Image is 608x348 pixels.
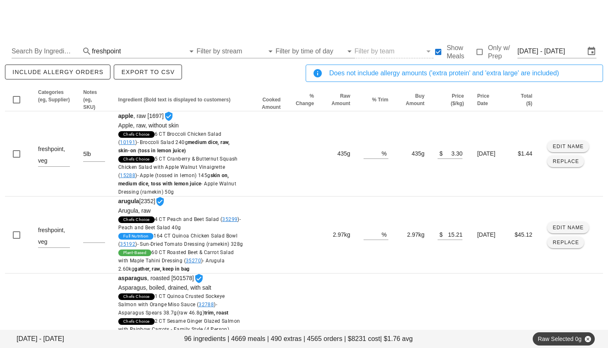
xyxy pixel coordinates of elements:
[321,197,357,274] td: 2.97kg
[471,197,504,274] td: [DATE]
[552,158,579,164] span: Replace
[118,198,139,204] strong: arugula
[357,89,395,111] th: % Trim: Not sorted. Activate to sort ascending.
[118,233,243,247] span: 164 CT Quinoa Chicken Salad Bowl ( )
[222,216,237,222] a: 35299
[477,93,489,106] span: Price Date
[177,310,204,316] span: (raw 46.8g)
[92,48,121,55] div: freshpoint
[451,93,464,106] span: Price ($/kg)
[438,229,443,240] div: $
[118,275,147,281] strong: asparagus
[123,233,149,240] span: Full Nutrition
[431,89,470,111] th: Price ($/kg): Not sorted. Activate to sort ascending.
[120,173,135,178] a: 15288
[547,237,584,248] button: Replace
[204,310,228,316] strong: trim, roast
[504,89,539,111] th: Total ($): Not sorted. Activate to sort ascending.
[552,225,584,230] span: Edit Name
[321,89,357,111] th: Raw Amount: Not sorted. Activate to sort ascending.
[199,302,214,307] a: 32788
[395,197,431,274] td: 2.97kg
[118,198,243,273] span: [2352]
[83,89,97,110] span: Notes (eg, SKU)
[196,45,275,58] div: Filter by stream
[118,250,234,272] span: 60 CT Roasted Beet & Carrot Salad with Maple Tahini Dressing ( )
[118,173,229,187] span: - Apple (tossed in lemon) 145g
[186,258,201,264] a: 35270
[77,89,112,111] th: Notes (eg, SKU): Not sorted. Activate to sort ascending.
[547,222,589,233] button: Edit Name
[381,229,388,240] div: %
[250,89,287,111] th: Cooked Amount: Not sorted. Activate to sort ascending.
[547,141,589,152] button: Edit Name
[118,131,230,154] span: 6 CT Broccoli Chicken Salad ( )
[447,44,475,60] label: Show Meals
[92,45,196,58] div: freshpoint
[372,97,388,103] span: % Trim
[118,113,243,196] span: , raw [1697]
[287,89,321,111] th: % Change: Not sorted. Activate to sort ascending.
[321,111,357,197] td: 435g
[118,113,134,119] strong: apple
[552,144,584,149] span: Edit Name
[38,89,70,103] span: Categories (eg, Supplier)
[518,150,532,157] span: $1.44
[5,65,110,79] button: include allergy orders
[471,89,504,111] th: Price Date: Not sorted. Activate to sort ascending.
[547,156,584,167] button: Replace
[275,45,354,58] div: Filter by time of day
[538,332,590,346] span: Raw Selected 0g
[380,334,413,344] span: | $1.76 avg
[118,284,211,291] span: Asparagus, boiled, drained, with salt
[262,97,280,110] span: Cooked Amount
[120,139,135,145] a: 10191
[118,318,243,341] span: 2 CT Sesame Ginger Glazed Salmon with Rainbow Carrots - Family Style (4 Person) ( )
[118,122,179,129] span: Apple, raw, without skin
[118,156,238,195] span: 5 CT Cranberry & Butternut Squash Chicken Salad with Apple Walnut Vinaigrette ( )
[584,335,591,343] button: Close
[406,93,424,106] span: Buy Amount
[471,111,504,197] td: [DATE]
[395,89,431,111] th: Buy Amount: Not sorted. Activate to sort ascending.
[118,97,230,103] span: Ingredient (Bold text is displayed to customers)
[488,44,517,60] label: Only w/ Prep
[118,139,230,154] span: - Broccoli Salad 240g
[134,266,190,272] strong: gather, raw, keep in bag
[123,216,150,223] span: Chefs Choice
[118,216,241,230] span: 4 CT Peach and Beet Salad ( )
[12,69,103,75] span: include allergy orders
[123,156,150,163] span: Chefs Choice
[121,69,175,75] span: Export to CSV
[552,240,579,245] span: Replace
[114,65,182,79] button: Export to CSV
[395,111,431,197] td: 435g
[123,293,150,300] span: Chefs Choice
[123,250,146,256] span: Plant-Based
[112,89,250,111] th: Ingredient (Bold text is displayed to customers): Not sorted. Activate to sort ascending.
[332,93,350,106] span: Raw Amount
[120,241,135,247] a: 35192
[381,148,388,158] div: %
[118,293,229,316] span: 1 CT Quinoa Crusted Sockeye Salmon with Orange Miso Sauce ( )
[31,89,77,111] th: Categories (eg, Supplier): Not sorted. Activate to sort ascending.
[515,231,532,238] span: $45.12
[123,318,150,325] span: Chefs Choice
[118,207,151,214] span: Arugula, raw
[329,68,596,78] div: Does not include allergy amounts ('extra protein' and 'extra large' are included)
[438,148,443,158] div: $
[137,241,243,247] span: - Sun-Dried Tomato Dressing (ramekin) 328g
[521,93,532,106] span: Total ($)
[123,131,150,138] span: Chefs Choice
